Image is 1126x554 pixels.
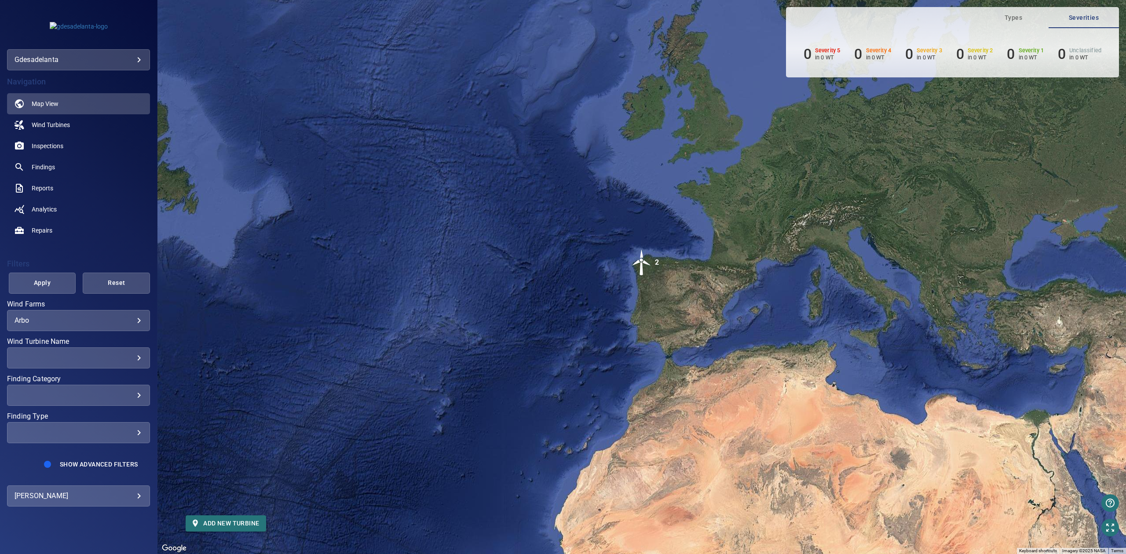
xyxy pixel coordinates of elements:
[7,77,150,86] h4: Navigation
[7,157,150,178] a: findings noActive
[917,47,942,54] h6: Severity 3
[866,54,892,61] p: in 0 WT
[193,518,259,529] span: Add new turbine
[1019,548,1057,554] button: Keyboard shortcuts
[804,46,812,62] h6: 0
[655,249,659,276] div: 2
[7,338,150,345] label: Wind Turbine Name
[1019,47,1044,54] h6: Severity 1
[1069,54,1101,61] p: in 0 WT
[956,46,964,62] h6: 0
[160,543,189,554] a: Open this area in Google Maps (opens a new window)
[968,47,993,54] h6: Severity 2
[32,142,63,150] span: Inspections
[50,22,108,31] img: gdesadelanta-logo
[9,273,76,294] button: Apply
[20,277,65,288] span: Apply
[804,46,841,62] li: Severity 5
[7,178,150,199] a: reports noActive
[55,457,143,471] button: Show Advanced Filters
[1062,548,1106,553] span: Imagery ©2025 NASA
[1058,46,1066,62] h6: 0
[854,46,862,62] h6: 0
[983,12,1043,23] span: Types
[15,316,143,324] div: Arbo
[83,273,150,294] button: Reset
[968,54,993,61] p: in 0 WT
[7,49,150,70] div: gdesadelanta
[905,46,942,62] li: Severity 3
[629,249,655,277] gmp-advanced-marker: 2
[1019,54,1044,61] p: in 0 WT
[15,489,143,503] div: [PERSON_NAME]
[32,99,58,108] span: Map View
[94,277,139,288] span: Reset
[7,413,150,420] label: Finding Type
[7,220,150,241] a: repairs noActive
[905,46,913,62] h6: 0
[32,184,53,193] span: Reports
[7,375,150,383] label: Finding Category
[60,461,138,468] span: Show Advanced Filters
[1054,12,1114,23] span: Severities
[1058,46,1101,62] li: Severity Unclassified
[1069,47,1101,54] h6: Unclassified
[32,205,57,214] span: Analytics
[956,46,993,62] li: Severity 2
[815,54,841,61] p: in 0 WT
[629,249,655,276] img: windFarmIcon.svg
[7,422,150,443] div: Finding Type
[854,46,891,62] li: Severity 4
[7,347,150,368] div: Wind Turbine Name
[866,47,892,54] h6: Severity 4
[7,93,150,114] a: map active
[7,310,150,331] div: Wind Farms
[1007,46,1015,62] h6: 0
[7,385,150,406] div: Finding Category
[7,259,150,268] h4: Filters
[32,226,52,235] span: Repairs
[7,301,150,308] label: Wind Farms
[1007,46,1044,62] li: Severity 1
[160,543,189,554] img: Google
[917,54,942,61] p: in 0 WT
[7,135,150,157] a: inspections noActive
[7,114,150,135] a: windturbines noActive
[1111,548,1123,553] a: Terms (opens in new tab)
[32,163,55,171] span: Findings
[15,53,143,67] div: gdesadelanta
[7,199,150,220] a: analytics noActive
[32,120,70,129] span: Wind Turbines
[815,47,841,54] h6: Severity 5
[186,515,266,532] button: Add new turbine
